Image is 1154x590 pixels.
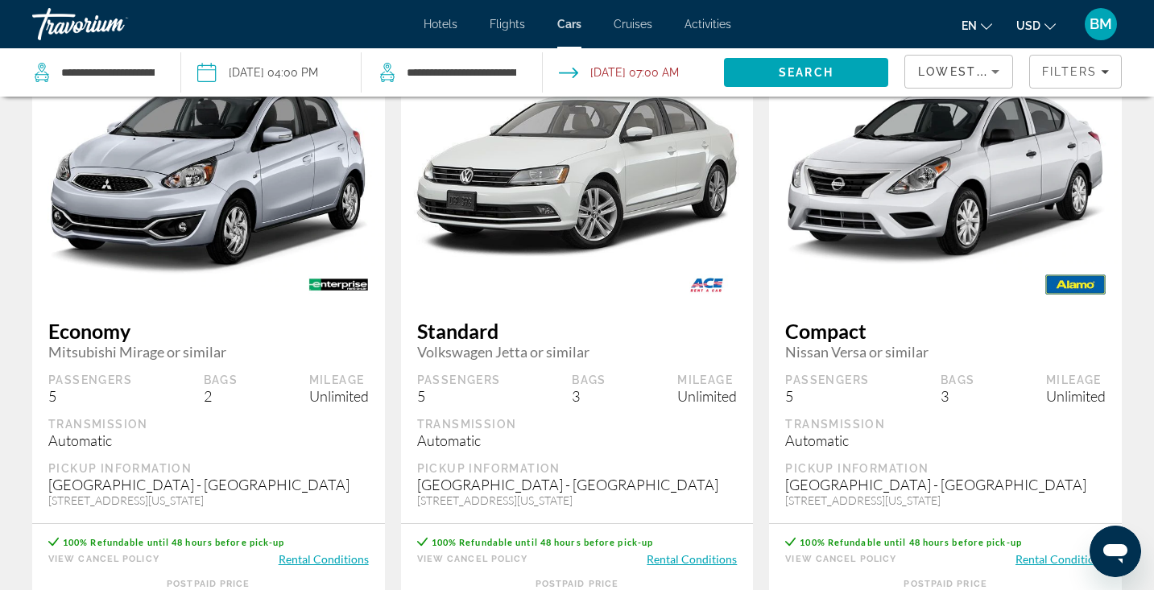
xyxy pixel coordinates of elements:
div: Mileage [677,373,737,387]
div: Unlimited [309,387,369,405]
button: View Cancel Policy [417,551,528,567]
div: [GEOGRAPHIC_DATA] - [GEOGRAPHIC_DATA] [785,476,1106,493]
div: Passengers [785,373,869,387]
div: Pickup Information [48,461,369,476]
a: Hotels [424,18,457,31]
a: Cruises [614,18,652,31]
div: Postpaid Price [48,579,369,589]
span: Standard [417,319,738,343]
div: Automatic [48,431,369,449]
div: Pickup Information [785,461,1106,476]
span: USD [1016,19,1040,32]
div: Transmission [417,417,738,431]
div: Postpaid Price [417,579,738,589]
div: [STREET_ADDRESS][US_STATE] [785,493,1106,507]
img: Mitsubishi Mirage or similar [32,61,385,287]
div: 3 [572,387,606,405]
div: Unlimited [1046,387,1106,405]
div: Postpaid Price [785,579,1106,589]
a: Travorium [32,3,193,45]
a: Cars [557,18,581,31]
a: Flights [490,18,525,31]
span: Search [779,66,833,79]
span: Filters [1042,65,1097,78]
div: [STREET_ADDRESS][US_STATE] [48,493,369,507]
div: Automatic [417,431,738,449]
button: Search [724,58,889,87]
button: Change currency [1016,14,1056,37]
mat-select: Sort by [918,62,999,81]
span: en [962,19,977,32]
button: View Cancel Policy [48,551,159,567]
button: View Cancel Policy [785,551,896,567]
div: [STREET_ADDRESS][US_STATE] [417,493,738,507]
div: 2 [204,387,238,405]
button: Rental Conditions [279,551,369,567]
span: Volkswagen Jetta or similar [417,343,738,361]
div: [GEOGRAPHIC_DATA] - [GEOGRAPHIC_DATA] [417,476,738,493]
span: Mitsubishi Mirage or similar [48,343,369,361]
div: Pickup Information [417,461,738,476]
input: Search dropoff location [405,60,518,85]
input: Search pickup location [60,60,156,85]
div: Passengers [48,373,132,387]
img: ENTERPRISE [292,266,385,303]
span: BM [1090,16,1112,32]
img: Volkswagen Jetta or similar [401,83,754,264]
button: Rental Conditions [647,551,737,567]
img: Nissan Versa or similar [769,73,1122,274]
div: Transmission [48,417,369,431]
div: Mileage [309,373,369,387]
div: Passengers [417,373,501,387]
iframe: Button to launch messaging window [1090,526,1141,577]
button: User Menu [1080,7,1122,41]
span: 100% Refundable until 48 hours before pick-up [63,537,285,547]
div: Unlimited [677,387,737,405]
span: Lowest Price [918,65,1021,78]
div: 5 [417,387,501,405]
span: Compact [785,319,1106,343]
button: Pickup date: Oct 30, 2025 04:00 PM [197,48,318,97]
img: ACE [660,266,753,303]
div: Bags [941,373,975,387]
button: Filters [1029,55,1122,89]
div: Bags [204,373,238,387]
div: 5 [48,387,132,405]
div: 5 [785,387,869,405]
div: Automatic [785,431,1106,449]
span: Nissan Versa or similar [785,343,1106,361]
img: ALAMO [1029,266,1122,303]
div: Mileage [1046,373,1106,387]
button: Open drop-off date and time picker [559,48,679,97]
span: 100% Refundable until 48 hours before pick-up [432,537,654,547]
div: [GEOGRAPHIC_DATA] - [GEOGRAPHIC_DATA] [48,476,369,493]
button: Change language [962,14,992,37]
div: Transmission [785,417,1106,431]
div: 3 [941,387,975,405]
a: Activities [685,18,731,31]
button: Rental Conditions [1015,551,1106,567]
span: Economy [48,319,369,343]
div: Bags [572,373,606,387]
span: 100% Refundable until 48 hours before pick-up [800,537,1022,547]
